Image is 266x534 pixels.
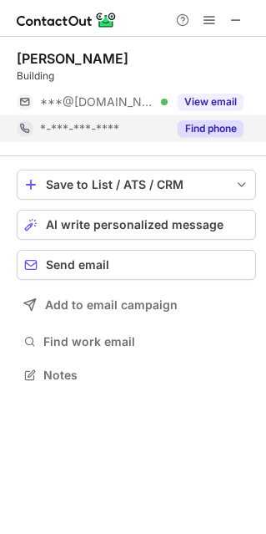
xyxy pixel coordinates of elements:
[17,170,256,200] button: save-profile-one-click
[17,250,256,280] button: Send email
[17,10,117,30] img: ContactOut v5.3.10
[178,120,243,137] button: Reveal Button
[43,334,249,349] span: Find work email
[40,94,155,109] span: ***@[DOMAIN_NAME]
[45,298,178,312] span: Add to email campaign
[17,50,128,67] div: [PERSON_NAME]
[17,69,256,84] div: Building
[17,330,256,353] button: Find work email
[43,368,249,383] span: Notes
[17,210,256,240] button: AI write personalized message
[17,364,256,387] button: Notes
[178,94,243,110] button: Reveal Button
[46,218,223,231] span: AI write personalized message
[46,178,227,191] div: Save to List / ATS / CRM
[46,258,109,272] span: Send email
[17,290,256,320] button: Add to email campaign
